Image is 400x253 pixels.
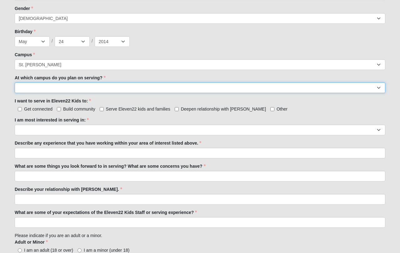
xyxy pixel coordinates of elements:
span: / [52,38,53,45]
span: Get connected [24,107,52,112]
span: I am an adult (18 or over) [24,248,73,253]
input: Other [270,107,274,111]
span: Deepen relationship with [PERSON_NAME] [181,107,266,112]
label: What are some of your expectations of the Eleven22 Kids Staff or serving experience? [15,209,197,216]
span: I am a minor (under 18) [84,248,129,253]
span: / [92,38,93,45]
span: Serve Eleven22 kids and families [106,107,170,112]
label: What are some things you look forward to in serving? What are some concerns you have? [15,163,206,169]
input: I am a minor (under 18) [77,248,82,252]
span: Build community [63,107,95,112]
label: At which campus do you plan on serving? [15,75,106,81]
input: I am an adult (18 or over) [18,248,22,252]
input: Serve Eleven22 kids and families [100,107,104,111]
label: Describe your relationship with [PERSON_NAME]. [15,186,122,192]
label: Describe any experience that you have working within your area of interest listed above. [15,140,201,146]
label: I want to serve in Eleven22 Kids to: [15,98,91,104]
input: Get connected [18,107,22,111]
label: Campus [15,52,35,58]
span: Other [277,107,287,112]
label: I am most interested in serving in: [15,117,89,123]
label: Gender [15,5,33,12]
label: Birthday [15,28,36,35]
input: Deepen relationship with [PERSON_NAME] [175,107,179,111]
label: Adult or Minor [15,239,48,245]
input: Build community [57,107,61,111]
